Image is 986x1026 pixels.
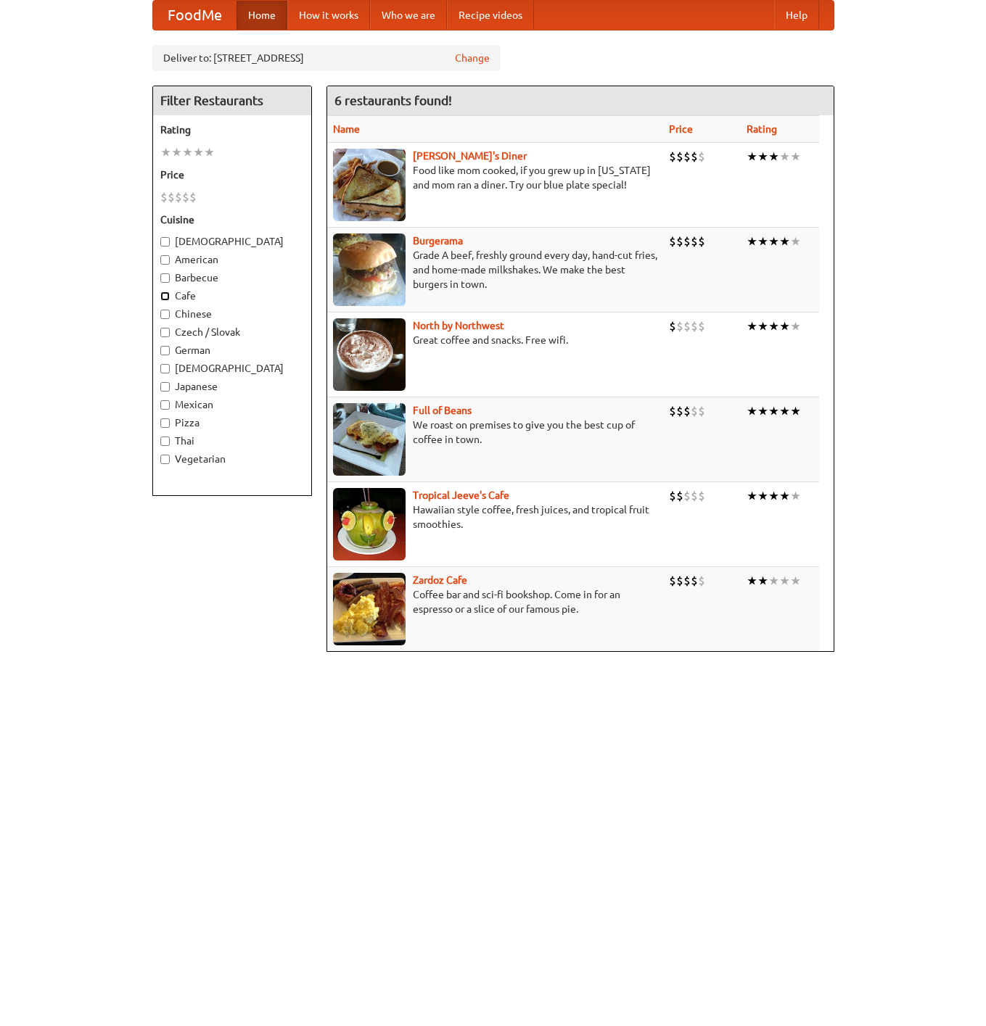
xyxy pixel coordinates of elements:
[676,149,683,165] li: $
[676,488,683,504] li: $
[676,318,683,334] li: $
[160,346,170,355] input: German
[779,233,790,249] li: ★
[691,403,698,419] li: $
[160,212,304,227] h5: Cuisine
[160,415,304,430] label: Pizza
[413,489,509,501] a: Tropical Jeeve's Cafe
[160,123,304,137] h5: Rating
[160,361,304,376] label: [DEMOGRAPHIC_DATA]
[160,364,170,373] input: [DEMOGRAPHIC_DATA]
[757,403,768,419] li: ★
[768,403,779,419] li: ★
[790,318,801,334] li: ★
[683,488,691,504] li: $
[160,167,304,182] h5: Price
[691,233,698,249] li: $
[333,502,657,531] p: Hawaiian style coffee, fresh juices, and tropical fruit smoothies.
[676,573,683,589] li: $
[333,233,406,306] img: burgerama.jpg
[698,318,705,334] li: $
[779,573,790,589] li: ★
[757,233,768,249] li: ★
[160,343,304,357] label: German
[333,403,406,476] img: beans.jpg
[160,455,170,464] input: Vegetarian
[691,318,698,334] li: $
[413,235,463,247] a: Burgerama
[747,149,757,165] li: ★
[333,149,406,221] img: sallys.jpg
[333,163,657,192] p: Food like mom cooked, if you grew up in [US_STATE] and mom ran a diner. Try our blue plate special!
[774,1,819,30] a: Help
[160,189,168,205] li: $
[779,488,790,504] li: ★
[168,189,175,205] li: $
[333,318,406,391] img: north.jpg
[683,573,691,589] li: $
[757,149,768,165] li: ★
[237,1,287,30] a: Home
[160,234,304,249] label: [DEMOGRAPHIC_DATA]
[333,418,657,447] p: We roast on premises to give you the best cup of coffee in town.
[160,270,304,285] label: Barbecue
[171,144,182,160] li: ★
[182,144,193,160] li: ★
[698,149,705,165] li: $
[683,318,691,334] li: $
[669,488,676,504] li: $
[669,318,676,334] li: $
[768,318,779,334] li: ★
[193,144,204,160] li: ★
[413,574,467,586] a: Zardoz Cafe
[287,1,370,30] a: How it works
[676,233,683,249] li: $
[152,45,501,71] div: Deliver to: [STREET_ADDRESS]
[747,403,757,419] li: ★
[160,325,304,339] label: Czech / Slovak
[160,418,170,428] input: Pizza
[160,291,170,301] input: Cafe
[153,1,237,30] a: FoodMe
[370,1,447,30] a: Who we are
[747,123,777,135] a: Rating
[160,255,170,265] input: American
[768,488,779,504] li: ★
[768,149,779,165] li: ★
[413,405,472,416] b: Full of Beans
[333,333,657,347] p: Great coffee and snacks. Free wifi.
[160,289,304,303] label: Cafe
[768,233,779,249] li: ★
[669,573,676,589] li: $
[757,488,768,504] li: ★
[747,318,757,334] li: ★
[698,233,705,249] li: $
[747,488,757,504] li: ★
[189,189,197,205] li: $
[779,318,790,334] li: ★
[160,237,170,247] input: [DEMOGRAPHIC_DATA]
[669,233,676,249] li: $
[768,573,779,589] li: ★
[160,452,304,466] label: Vegetarian
[153,86,311,115] h4: Filter Restaurants
[160,310,170,319] input: Chinese
[669,403,676,419] li: $
[757,573,768,589] li: ★
[747,573,757,589] li: ★
[204,144,215,160] li: ★
[333,573,406,645] img: zardoz.jpg
[160,252,304,267] label: American
[413,150,527,162] a: [PERSON_NAME]'s Diner
[757,318,768,334] li: ★
[160,144,171,160] li: ★
[160,397,304,412] label: Mexican
[691,573,698,589] li: $
[683,403,691,419] li: $
[779,149,790,165] li: ★
[779,403,790,419] li: ★
[747,233,757,249] li: ★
